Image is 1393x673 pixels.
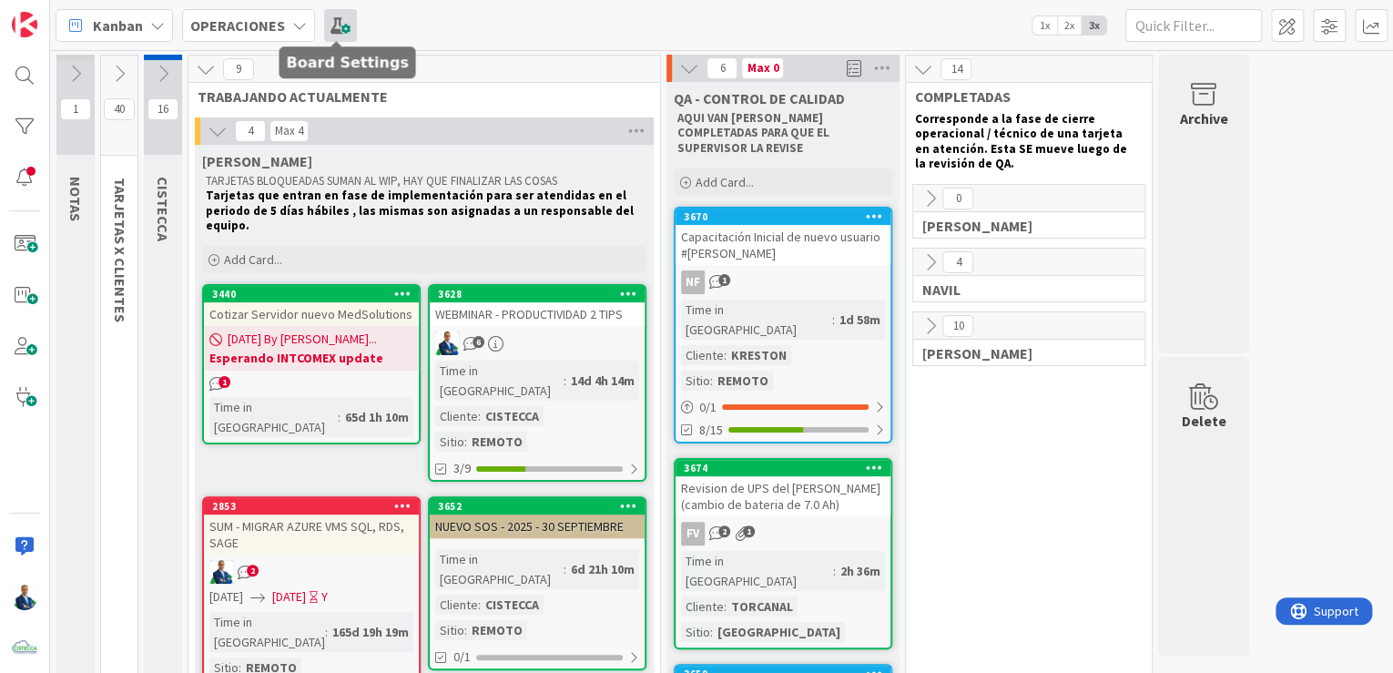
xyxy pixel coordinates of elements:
div: Sitio [681,622,710,642]
input: Quick Filter... [1125,9,1262,42]
span: NAVIL [922,280,1122,299]
div: 14d 4h 14m [566,371,639,391]
div: 3670 [676,209,890,225]
div: FV [676,522,890,546]
div: 3440 [204,286,419,302]
span: 1 [743,525,755,537]
div: Capacitación Inicial de nuevo usuario #[PERSON_NAME] [676,225,890,265]
div: NF [676,270,890,294]
span: 1 [219,376,230,388]
div: 2853SUM - MIGRAR AZURE VMS SQL, RDS, SAGE [204,498,419,555]
span: : [724,597,727,617]
span: QA - CONTROL DE CALIDAD [674,89,845,107]
div: Cliente [681,597,724,617]
span: 2 [247,565,259,576]
span: Add Card... [696,174,754,190]
div: Cotizar Servidor nuevo MedSolutions [204,302,419,326]
span: [DATE] By [PERSON_NAME]... [228,330,377,349]
span: Kanban [93,15,143,36]
b: OPERACIONES [190,16,285,35]
span: FERNANDO [922,344,1122,362]
div: FV [681,522,705,546]
span: : [464,620,467,640]
span: COMPLETADAS [915,87,1129,106]
strong: Tarjetas que entran en fase de implementación para ser atendidas en el periodo de 5 días hábiles ... [206,188,636,233]
div: 3628 [430,286,645,302]
span: : [464,432,467,452]
div: 2853 [212,500,419,513]
div: SUM - MIGRAR AZURE VMS SQL, RDS, SAGE [204,515,419,555]
div: 3670Capacitación Inicial de nuevo usuario #[PERSON_NAME] [676,209,890,265]
a: 3628WEBMINAR - PRODUCTIVIDAD 2 TIPSGATime in [GEOGRAPHIC_DATA]:14d 4h 14mCliente:CISTECCASitio:RE... [428,284,646,482]
span: : [478,406,481,426]
span: TARJETAS BLOQUEADAS SUMAN AL WIP, HAY QUE FINALIZAR LAS COSAS [206,173,557,189]
div: NF [681,270,705,294]
span: 16 [147,98,178,120]
div: 2h 36m [836,561,885,581]
div: REMOTO [713,371,773,391]
span: [DATE] [272,587,306,607]
div: 6d 21h 10m [566,559,639,579]
div: Time in [GEOGRAPHIC_DATA] [681,300,832,340]
div: Archive [1180,107,1228,129]
div: KRESTON [727,345,791,365]
a: 3670Capacitación Inicial de nuevo usuario #[PERSON_NAME]NFTime in [GEOGRAPHIC_DATA]:1d 58mCliente... [674,207,892,444]
div: Time in [GEOGRAPHIC_DATA] [435,549,564,589]
span: 14 [941,58,971,80]
h5: Board Settings [286,54,408,71]
span: 40 [104,98,135,120]
div: Cliente [435,406,478,426]
span: : [724,345,727,365]
a: 3440Cotizar Servidor nuevo MedSolutions[DATE] By [PERSON_NAME]...Esperando INTCOMEX updateTime in... [202,284,421,444]
div: 3628 [438,288,645,301]
span: 4 [235,120,266,142]
div: 3652 [430,498,645,515]
div: 3628WEBMINAR - PRODUCTIVIDAD 2 TIPS [430,286,645,326]
div: 3670 [684,210,890,223]
div: Revision de UPS del [PERSON_NAME] (cambio de bateria de 7.0 Ah) [676,476,890,516]
strong: AQUI VAN [PERSON_NAME] COMPLETADAS PARA QUE EL SUPERVISOR LA REVISE [677,110,832,156]
img: Visit kanbanzone.com [12,12,37,37]
span: GABRIEL [922,217,1122,235]
span: : [478,595,481,615]
span: Add Card... [224,251,282,268]
strong: Corresponde a la fase de cierre operacional / técnico de una tarjeta en atención. Esta SE mueve l... [915,111,1130,171]
img: GA [12,585,37,610]
div: 165d 19h 19m [328,622,413,642]
img: avatar [12,636,37,661]
div: Time in [GEOGRAPHIC_DATA] [209,397,338,437]
div: 2853 [204,498,419,515]
span: 4 [942,251,973,273]
span: Support [38,3,83,25]
div: 3652 [438,500,645,513]
span: TRABAJANDO ACTUALMENTE [198,87,637,106]
span: : [710,622,713,642]
div: Delete [1182,410,1226,432]
span: : [710,371,713,391]
div: Max 0 [747,64,778,73]
div: 1d 58m [835,310,885,330]
div: Time in [GEOGRAPHIC_DATA] [209,612,325,652]
div: REMOTO [467,432,527,452]
span: 6 [473,336,484,348]
span: TARJETAS X CLIENTES [111,178,129,322]
div: CISTECCA [481,406,544,426]
span: 0/1 [453,648,471,667]
div: 3440Cotizar Servidor nuevo MedSolutions [204,286,419,326]
div: GA [204,560,419,584]
img: GA [209,560,233,584]
div: 3674 [676,460,890,476]
span: 0 [942,188,973,209]
div: 3652NUEVO SOS - 2025 - 30 SEPTIEMBRE [430,498,645,538]
a: 3652NUEVO SOS - 2025 - 30 SEPTIEMBRETime in [GEOGRAPHIC_DATA]:6d 21h 10mCliente:CISTECCASitio:REM... [428,496,646,670]
span: 0 / 1 [699,398,717,417]
div: Sitio [435,432,464,452]
span: 2 [718,525,730,537]
div: CISTECCA [481,595,544,615]
span: : [564,371,566,391]
div: 3674 [684,462,890,474]
div: GA [430,331,645,355]
div: 0/1 [676,396,890,419]
div: [GEOGRAPHIC_DATA] [713,622,845,642]
span: 8/15 [699,421,723,440]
